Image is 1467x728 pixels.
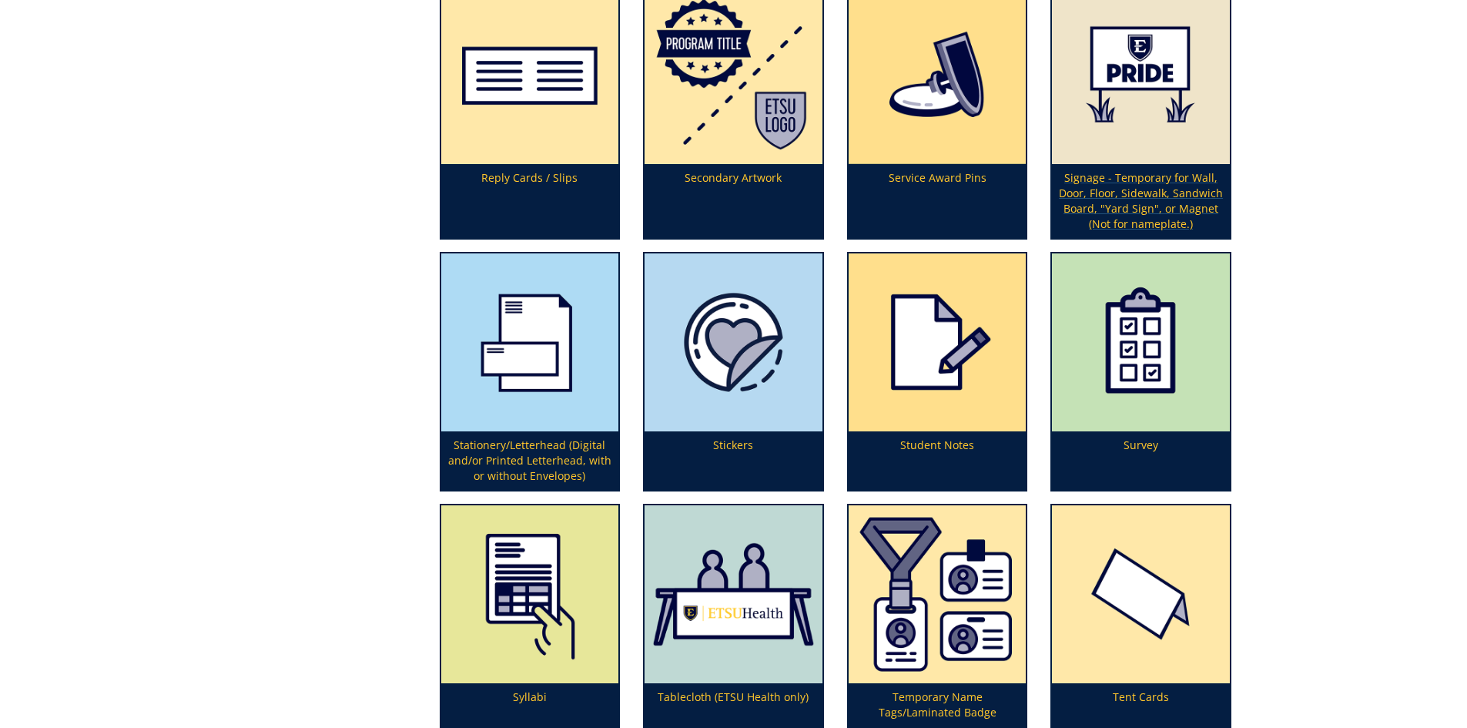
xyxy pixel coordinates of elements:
[849,505,1027,726] a: Temporary Name Tags/Laminated Badge
[849,505,1027,683] img: badges%20and%20temporary%20name%20tags-663cda1b18b768.63062597.png
[645,505,822,726] a: Tablecloth (ETSU Health only)
[645,253,822,490] a: Stickers
[645,164,822,238] p: Secondary Artwork
[849,431,1027,490] p: Student Notes
[1052,505,1230,726] a: Tent Cards
[441,505,619,683] img: handouts-syllabi-5a8addbf0cec46.21078663.png
[441,505,619,726] a: Syllabi
[1052,164,1230,238] p: Signage - Temporary for Wall, Door, Floor, Sidewalk, Sandwich Board, "Yard Sign", or Magnet (Not ...
[441,164,619,238] p: Reply Cards / Slips
[849,253,1027,431] img: handouts-syllabi-5a8adde18eab49.80887865.png
[849,253,1027,490] a: Student Notes
[849,683,1027,726] p: Temporary Name Tags/Laminated Badge
[645,505,822,683] img: tablecloth-63ce89ec045952.52600954.png
[1052,253,1230,431] img: survey-5a663e616090e9.10927894.png
[1052,253,1230,490] a: Survey
[645,431,822,490] p: Stickers
[645,683,822,726] p: Tablecloth (ETSU Health only)
[441,253,619,431] img: letterhead-5949259c4d0423.28022678.png
[645,253,822,431] img: certificateseal-604bc8dddce728.49481014.png
[849,164,1027,238] p: Service Award Pins
[441,253,619,490] a: Stationery/Letterhead (Digital and/or Printed Letterhead, with or without Envelopes)
[441,431,619,490] p: Stationery/Letterhead (Digital and/or Printed Letterhead, with or without Envelopes)
[1052,505,1230,683] img: tent-cards-59494cb190bfa6.98199128.png
[441,683,619,726] p: Syllabi
[1052,683,1230,726] p: Tent Cards
[1052,431,1230,490] p: Survey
